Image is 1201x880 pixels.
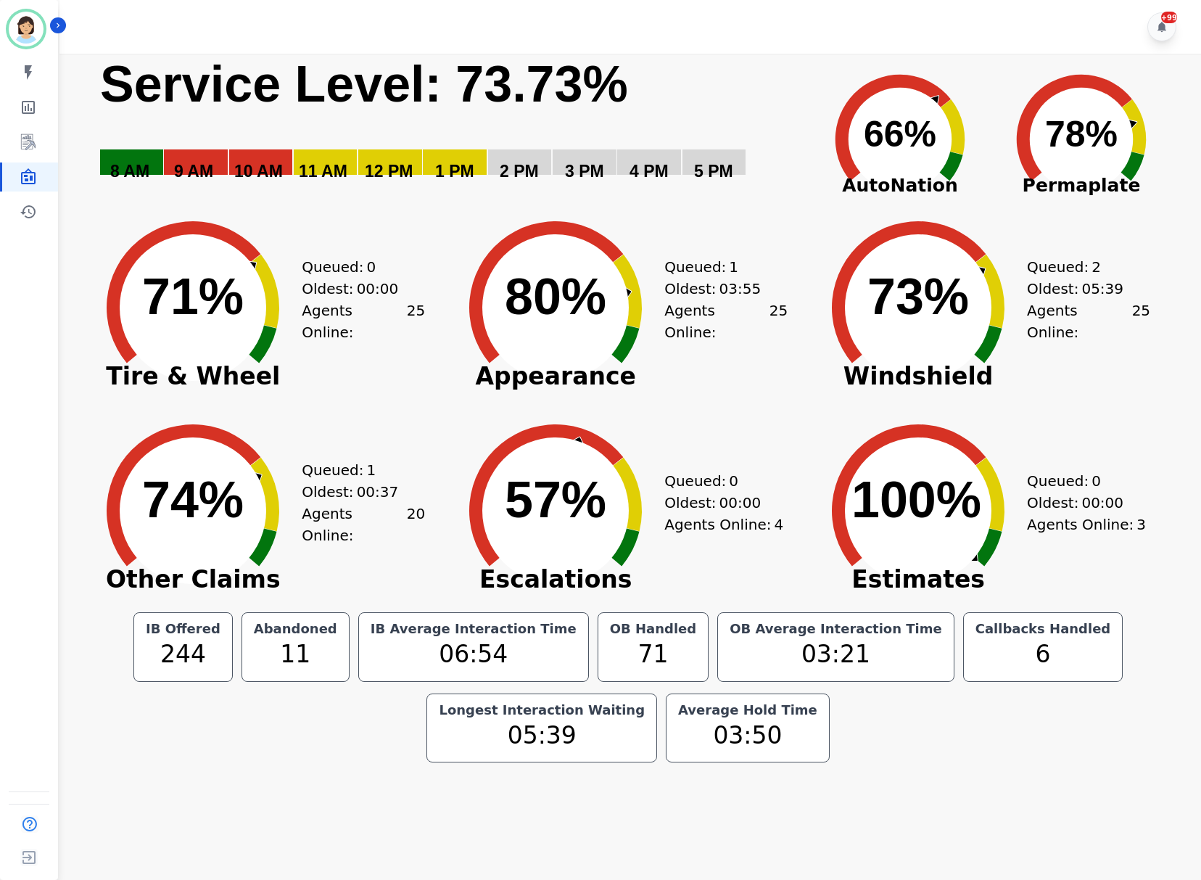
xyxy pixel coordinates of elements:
[1027,256,1136,278] div: Queued:
[505,472,606,528] text: 57%
[142,268,244,325] text: 71%
[664,514,788,535] div: Agents Online:
[1161,12,1177,23] div: +99
[664,256,773,278] div: Queued:
[1132,300,1150,343] span: 25
[1045,114,1118,155] text: 78%
[664,470,773,492] div: Queued:
[565,162,604,181] text: 3 PM
[142,472,244,528] text: 74%
[973,622,1114,636] div: Callbacks Handled
[1081,492,1123,514] span: 00:00
[630,162,669,181] text: 4 PM
[84,369,302,384] span: Tire & Wheel
[302,256,410,278] div: Queued:
[84,572,302,587] span: Other Claims
[251,636,340,673] div: 11
[447,369,664,384] span: Appearance
[500,162,539,181] text: 2 PM
[1027,278,1136,300] div: Oldest:
[251,622,340,636] div: Abandoned
[143,636,223,673] div: 244
[368,636,579,673] div: 06:54
[1136,514,1146,535] span: 3
[407,503,425,546] span: 20
[357,481,399,503] span: 00:37
[143,622,223,636] div: IB Offered
[436,717,648,754] div: 05:39
[991,172,1172,200] span: Permaplate
[1027,492,1136,514] div: Oldest:
[729,470,738,492] span: 0
[727,636,945,673] div: 03:21
[366,459,376,481] span: 1
[302,278,410,300] div: Oldest:
[864,114,936,155] text: 66%
[729,256,738,278] span: 1
[973,636,1114,673] div: 6
[435,162,474,181] text: 1 PM
[664,492,773,514] div: Oldest:
[664,278,773,300] div: Oldest:
[302,503,425,546] div: Agents Online:
[809,572,1027,587] span: Estimates
[110,162,149,181] text: 8 AM
[407,300,425,343] span: 25
[302,459,410,481] div: Queued:
[851,472,981,528] text: 100%
[174,162,213,181] text: 9 AM
[719,492,762,514] span: 00:00
[447,572,664,587] span: Escalations
[727,622,945,636] div: OB Average Interaction Time
[1091,256,1101,278] span: 2
[368,622,579,636] div: IB Average Interaction Time
[505,268,606,325] text: 80%
[100,56,628,112] text: Service Level: 73.73%
[302,300,425,343] div: Agents Online:
[9,12,44,46] img: Bordered avatar
[675,717,820,754] div: 03:50
[867,268,969,325] text: 73%
[664,300,788,343] div: Agents Online:
[1027,470,1136,492] div: Queued:
[1027,300,1150,343] div: Agents Online:
[1027,514,1150,535] div: Agents Online:
[607,622,699,636] div: OB Handled
[809,172,991,200] span: AutoNation
[366,256,376,278] span: 0
[302,481,410,503] div: Oldest:
[774,514,783,535] span: 4
[234,162,283,181] text: 10 AM
[769,300,788,343] span: 25
[719,278,762,300] span: 03:55
[809,369,1027,384] span: Windshield
[607,636,699,673] div: 71
[436,703,648,717] div: Longest Interaction Waiting
[1081,278,1123,300] span: 05:39
[675,703,820,717] div: Average Hold Time
[99,54,800,202] svg: Service Level: 0%
[1091,470,1101,492] span: 0
[357,278,399,300] span: 00:00
[365,162,413,181] text: 12 PM
[299,162,347,181] text: 11 AM
[694,162,733,181] text: 5 PM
